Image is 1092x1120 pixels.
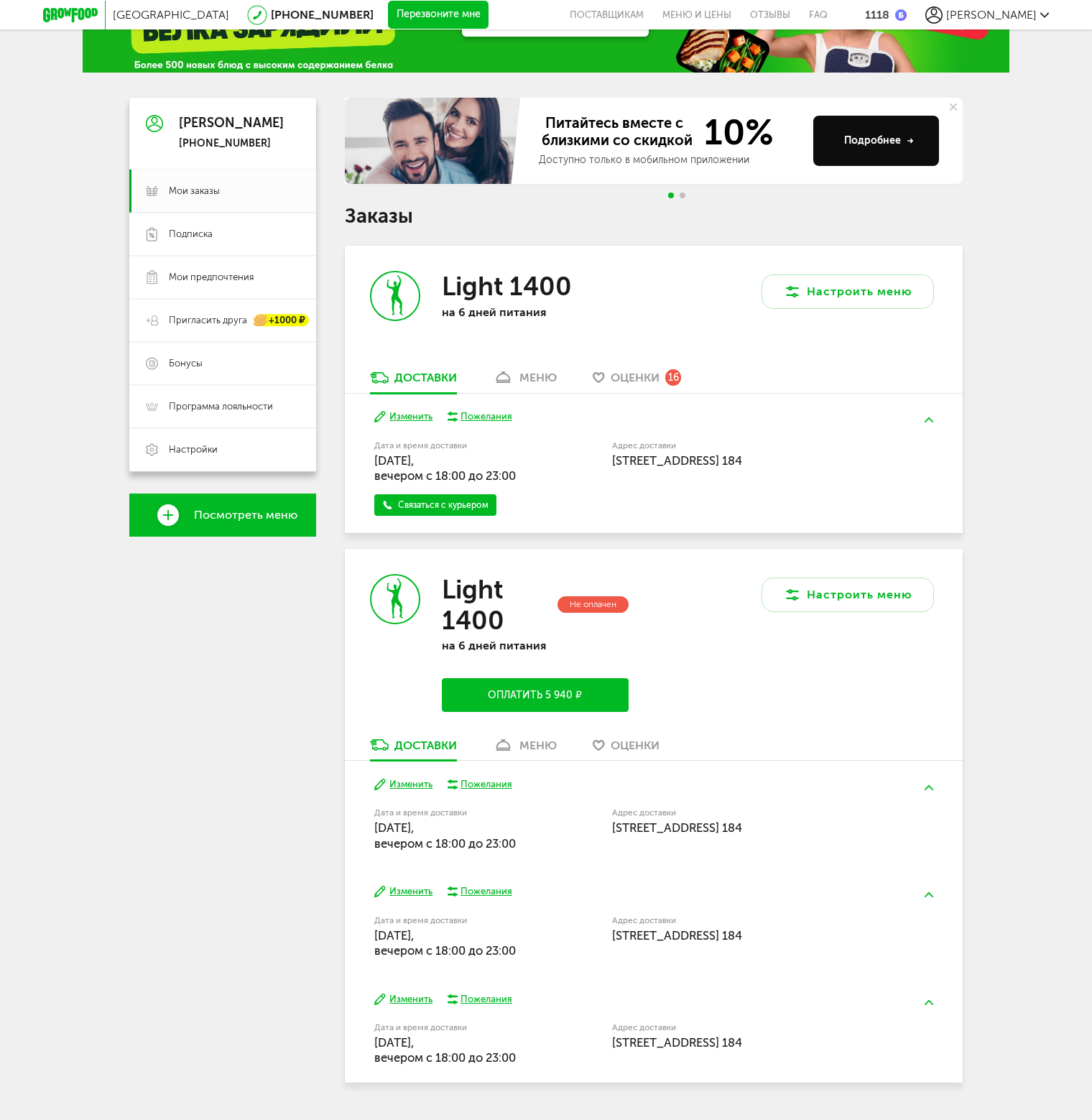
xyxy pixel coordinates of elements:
button: Пожелания [447,778,512,791]
span: [STREET_ADDRESS] 184 [612,928,742,943]
div: Доставки [394,739,457,752]
span: Настройки [169,443,218,456]
span: [DATE], вечером c 18:00 до 23:00 [374,820,516,850]
img: arrow-up-green.5eb5f82.svg [925,417,933,422]
label: Адрес доставки [612,442,880,450]
a: меню [486,370,564,393]
label: Дата и время доставки [374,442,539,450]
a: меню [486,737,564,760]
a: Доставки [363,370,464,393]
h1: Заказы [345,207,963,226]
a: Мои заказы [129,170,316,213]
span: 10% [695,114,774,150]
button: Оплатить 5 940 ₽ [442,678,629,712]
span: Мои заказы [169,185,220,198]
div: Не оплачен [557,596,629,613]
div: меню [519,371,557,384]
img: family-banner.579af9d.jpg [345,98,524,184]
a: Подписка [129,213,316,256]
span: [STREET_ADDRESS] 184 [612,453,742,468]
button: Пожелания [447,993,512,1006]
button: Изменить [374,993,432,1006]
div: [PHONE_NUMBER] [179,137,284,150]
a: [PHONE_NUMBER] [271,8,374,22]
p: на 6 дней питания [442,305,629,319]
label: Дата и время доставки [374,1024,539,1032]
a: Бонусы [129,342,316,385]
span: Пригласить друга [169,314,247,327]
span: [PERSON_NAME] [946,8,1037,22]
div: 1118 [865,8,889,22]
a: Доставки [363,737,464,760]
img: arrow-up-green.5eb5f82.svg [925,785,933,790]
span: [DATE], вечером c 18:00 до 23:00 [374,453,516,483]
div: 16 [665,369,681,385]
span: Мои предпочтения [169,271,254,284]
div: меню [519,739,557,752]
a: Программа лояльности [129,385,316,428]
div: Доставки [394,371,457,384]
div: Доступно только в мобильном приложении [539,153,802,167]
button: Настроить меню [762,578,934,612]
img: arrow-up-green.5eb5f82.svg [925,1000,933,1005]
button: Подробнее [813,116,939,166]
a: Оценки [586,737,667,760]
div: Пожелания [461,410,512,423]
span: [GEOGRAPHIC_DATA] [113,8,229,22]
label: Адрес доставки [612,1024,880,1032]
a: Мои предпочтения [129,256,316,299]
button: Пожелания [447,410,512,423]
span: [DATE], вечером c 18:00 до 23:00 [374,1035,516,1065]
div: [PERSON_NAME] [179,116,284,131]
div: Пожелания [461,778,512,791]
button: Изменить [374,410,432,424]
span: Бонусы [169,357,203,370]
span: Подписка [169,228,213,241]
a: Оценки 16 [586,370,688,393]
button: Пожелания [447,885,512,898]
a: Посмотреть меню [129,494,316,537]
label: Адрес доставки [612,917,880,925]
span: Программа лояльности [169,400,273,413]
img: arrow-up-green.5eb5f82.svg [925,892,933,897]
label: Дата и время доставки [374,917,539,925]
label: Дата и время доставки [374,809,539,817]
span: [STREET_ADDRESS] 184 [612,1035,742,1050]
button: Настроить меню [762,274,934,309]
div: Пожелания [461,885,512,898]
span: Питайтесь вместе с близкими со скидкой [539,114,695,150]
span: Оценки [611,739,660,752]
h3: Light 1400 [442,271,572,302]
div: +1000 ₽ [254,315,309,327]
button: Перезвоните мне [388,1,489,29]
label: Адрес доставки [612,809,880,817]
span: Посмотреть меню [194,509,297,522]
p: на 6 дней питания [442,639,629,652]
button: Изменить [374,778,432,792]
span: Go to slide 2 [680,193,685,198]
a: Связаться с курьером [374,494,496,516]
div: Подробнее [844,134,914,148]
span: Оценки [611,371,660,384]
span: [DATE], вечером c 18:00 до 23:00 [374,928,516,958]
h3: Light 1400 [442,574,555,636]
a: Пригласить друга +1000 ₽ [129,299,316,342]
span: [STREET_ADDRESS] 184 [612,820,742,835]
span: Go to slide 1 [668,193,674,198]
img: bonus_b.cdccf46.png [895,9,907,21]
a: Настройки [129,428,316,471]
button: Изменить [374,885,432,899]
div: Пожелания [461,993,512,1006]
